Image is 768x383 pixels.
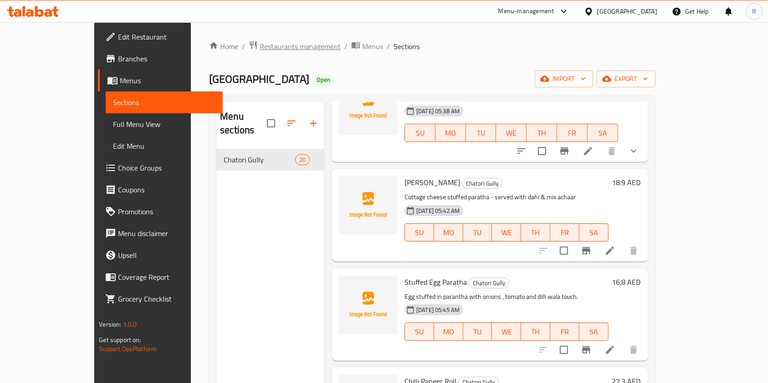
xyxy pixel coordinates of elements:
span: [PERSON_NAME] [404,176,460,189]
a: Branches [98,48,223,70]
h6: 16.8 AED [612,276,641,288]
span: WE [500,126,523,140]
button: FR [550,223,579,242]
button: Branch-specific-item [575,339,597,361]
button: TU [463,323,492,341]
span: SU [409,126,432,140]
li: / [242,41,245,52]
div: Menu-management [498,6,554,17]
button: MO [434,323,463,341]
span: Get support on: [99,334,141,346]
a: Promotions [98,201,223,222]
span: Menus [362,41,383,52]
span: 1.0.0 [123,318,137,330]
button: TH [527,124,557,142]
a: Edit menu item [604,245,615,256]
nav: breadcrumb [209,40,655,52]
span: FR [561,126,584,140]
button: import [535,71,593,87]
span: WE [496,325,517,338]
button: WE [492,323,521,341]
p: Egg stuffed in parantha with onions , tomato and dilli wala touch. [404,291,609,302]
img: Paratha Gully [339,77,397,135]
span: MO [438,226,460,239]
div: [GEOGRAPHIC_DATA] [597,6,657,16]
li: / [387,41,390,52]
button: delete [601,140,623,162]
a: Upsell [98,244,223,266]
button: Branch-specific-item [553,140,575,162]
span: FR [554,226,576,239]
div: Open [313,75,334,86]
span: SA [583,325,605,338]
button: delete [623,339,645,361]
a: Menus [351,40,383,52]
span: Select all sections [261,114,281,133]
button: export [597,71,655,87]
button: delete [623,240,645,262]
a: Edit menu item [604,344,615,355]
button: TH [521,223,550,242]
button: SU [404,323,434,341]
span: Select to update [554,340,573,359]
button: show more [623,140,645,162]
a: Edit Restaurant [98,26,223,48]
span: [GEOGRAPHIC_DATA] [209,69,309,89]
button: FR [557,124,588,142]
span: export [604,73,648,85]
a: Menus [98,70,223,91]
span: [DATE] 05:45 AM [413,306,463,314]
span: SU [409,325,430,338]
a: Choice Groups [98,157,223,179]
a: Full Menu View [106,113,223,135]
span: Chatori Gully [462,178,502,189]
span: TH [530,126,553,140]
span: MO [439,126,462,140]
span: 20 [296,156,309,164]
div: Chatori Gully20 [216,149,324,171]
span: Open [313,76,334,84]
span: R [752,6,756,16]
span: TU [470,126,493,140]
button: Branch-specific-item [575,240,597,262]
span: Upsell [118,250,215,261]
span: Sections [113,97,215,108]
button: TH [521,323,550,341]
button: sort-choices [511,140,532,162]
span: Choice Groups [118,162,215,173]
span: Select to update [554,241,573,260]
span: TU [467,325,489,338]
button: SA [579,323,609,341]
span: Version: [99,318,121,330]
p: Cottage cheese stuffed paratha - served with dahi & mix achaar [404,191,609,203]
span: SU [409,226,430,239]
span: SA [591,126,614,140]
li: / [344,41,348,52]
span: WE [496,226,517,239]
img: Paneer Paratha [339,176,397,234]
h6: 18.9 AED [612,176,641,189]
img: Stuffed Egg Paratha [339,276,397,334]
div: Chatori Gully [469,277,509,288]
button: SA [588,124,618,142]
span: Coverage Report [118,272,215,282]
span: Sort sections [281,112,302,134]
a: Coupons [98,179,223,201]
span: import [542,73,586,85]
span: Stuffed Egg Paratha [404,275,467,289]
button: SU [404,223,434,242]
span: Branches [118,53,215,64]
a: Coverage Report [98,266,223,288]
span: Chatori Gully [224,154,295,165]
a: Restaurants management [249,40,341,52]
span: Select to update [532,141,552,161]
span: TU [467,226,489,239]
span: TH [525,226,547,239]
span: TH [525,325,547,338]
a: Sections [106,91,223,113]
span: Edit Menu [113,141,215,151]
span: Sections [394,41,420,52]
div: items [295,154,310,165]
a: Edit Menu [106,135,223,157]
